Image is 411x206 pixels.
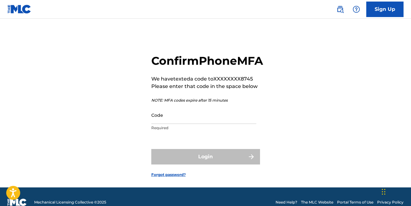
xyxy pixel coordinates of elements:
p: Required [151,125,256,131]
a: Sign Up [366,2,404,17]
img: search [336,6,344,13]
img: MLC Logo [7,5,31,14]
p: We have texted a code to XXXXXXXX8745 [151,75,263,83]
img: logo [7,199,27,206]
a: Public Search [334,3,346,15]
span: Mechanical Licensing Collective © 2025 [34,199,106,205]
img: help [353,6,360,13]
p: NOTE: MFA codes expire after 15 minutes [151,98,263,103]
p: Please enter that code in the space below [151,83,263,90]
a: Forgot password? [151,172,186,178]
a: Need Help? [276,199,297,205]
a: The MLC Website [301,199,333,205]
h2: Confirm Phone MFA [151,54,263,68]
div: Help [350,3,363,15]
a: Privacy Policy [377,199,404,205]
div: Drag [382,182,386,201]
a: Portal Terms of Use [337,199,373,205]
iframe: Chat Widget [380,176,411,206]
